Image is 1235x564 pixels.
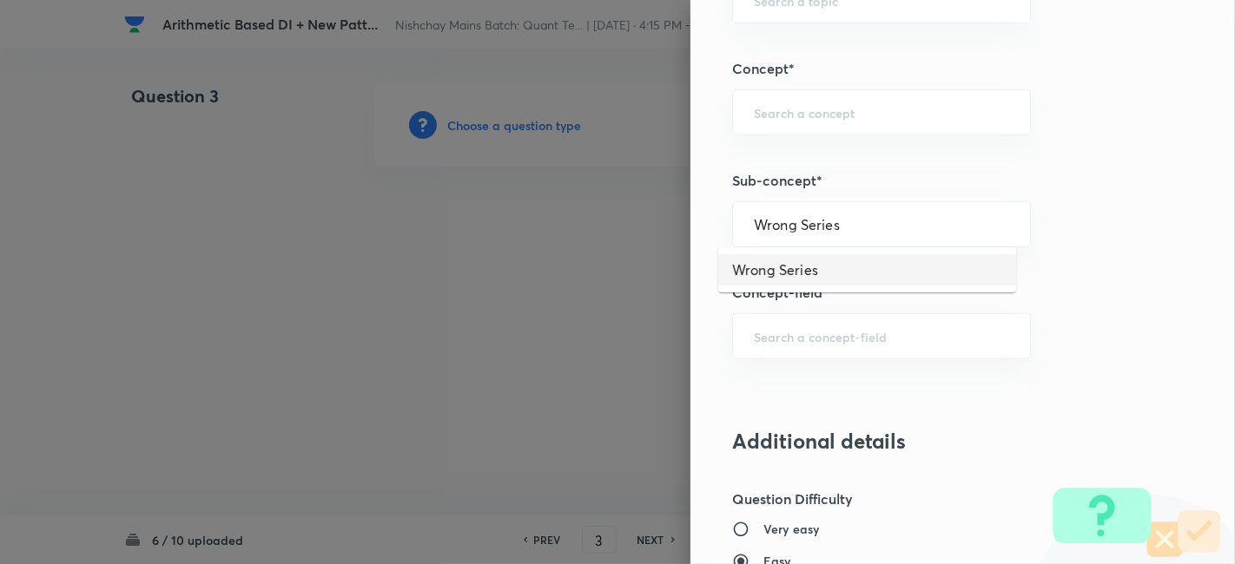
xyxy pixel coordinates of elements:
[754,328,1009,344] input: Search a concept-field
[754,216,1009,233] input: Search a sub-concept
[1020,335,1024,338] button: Open
[718,254,1016,285] li: Wrong Series
[732,429,1135,454] h3: Additional details
[732,170,1135,191] h5: Sub-concept*
[1020,111,1024,115] button: Open
[754,104,1009,121] input: Search a concept
[732,58,1135,79] h5: Concept*
[763,520,819,538] h6: Very easy
[1020,223,1024,226] button: Close
[732,489,1135,509] h5: Question Difficulty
